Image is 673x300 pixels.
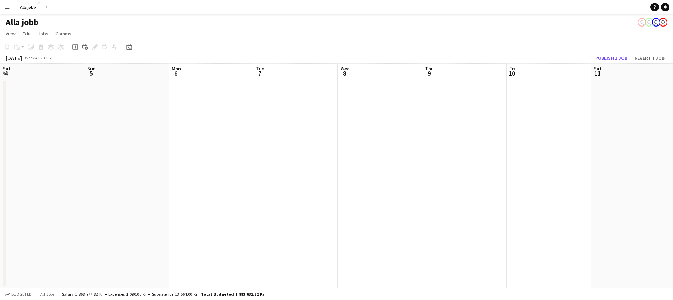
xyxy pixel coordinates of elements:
span: Fri [509,65,515,72]
button: Publish 1 job [592,53,630,63]
span: Total Budgeted 1 883 631.82 kr [201,292,264,297]
span: Jobs [38,30,48,37]
span: Mon [172,65,181,72]
span: Sun [87,65,96,72]
div: Salary 1 868 977.82 kr + Expenses 1 090.00 kr + Subsistence 13 564.00 kr = [62,292,264,297]
a: Jobs [35,29,51,38]
div: [DATE] [6,54,22,61]
span: Wed [341,65,350,72]
span: 9 [424,69,434,77]
span: 8 [340,69,350,77]
app-user-avatar: Hedda Lagerbielke [638,18,646,27]
span: Week 41 [23,55,41,60]
span: Comms [55,30,71,37]
span: 4 [2,69,11,77]
a: Comms [53,29,74,38]
span: 11 [593,69,602,77]
span: Tue [256,65,264,72]
span: 7 [255,69,264,77]
a: View [3,29,18,38]
span: 5 [86,69,96,77]
h1: Alla jobb [6,17,39,28]
span: Sat [3,65,11,72]
span: Sat [594,65,602,72]
button: Budgeted [4,290,33,298]
span: View [6,30,16,37]
a: Edit [20,29,34,38]
app-user-avatar: Emil Hasselberg [652,18,660,27]
div: CEST [44,55,53,60]
app-user-avatar: Emil Hasselberg [659,18,667,27]
span: Thu [425,65,434,72]
span: All jobs [39,292,56,297]
span: 10 [508,69,515,77]
button: Alla jobb [14,0,42,14]
span: 6 [171,69,181,77]
span: Budgeted [11,292,32,297]
button: Revert 1 job [632,53,667,63]
span: Edit [23,30,31,37]
app-user-avatar: Hedda Lagerbielke [645,18,653,27]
